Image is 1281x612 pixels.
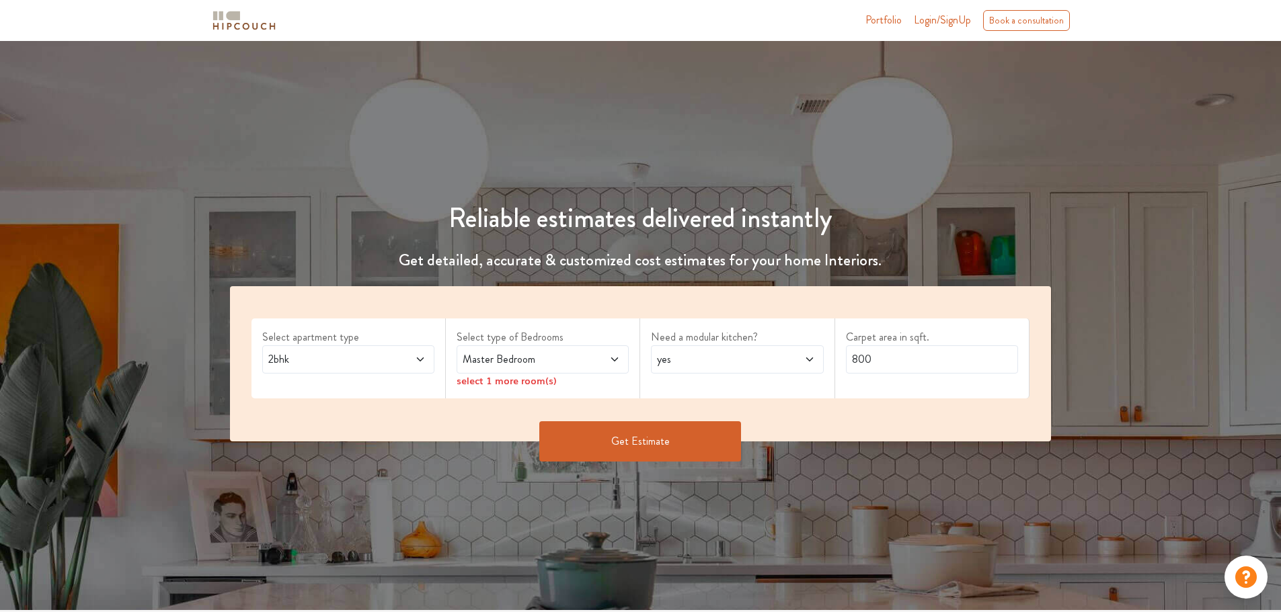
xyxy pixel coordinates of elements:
label: Select apartment type [262,329,434,345]
label: Select type of Bedrooms [457,329,629,345]
span: 2bhk [266,351,386,367]
div: select 1 more room(s) [457,374,629,388]
span: Master Bedroom [460,351,580,367]
span: yes [654,351,775,367]
div: Book a consultation [983,10,1070,31]
button: Get Estimate [539,421,741,462]
input: Enter area sqft [846,345,1018,374]
h4: Get detailed, accurate & customized cost estimates for your home Interiors. [222,251,1060,270]
span: Login/SignUp [914,12,971,28]
label: Need a modular kitchen? [651,329,823,345]
img: logo-horizontal.svg [210,9,278,32]
a: Portfolio [865,12,902,28]
span: logo-horizontal.svg [210,5,278,36]
label: Carpet area in sqft. [846,329,1018,345]
h1: Reliable estimates delivered instantly [222,202,1060,234]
